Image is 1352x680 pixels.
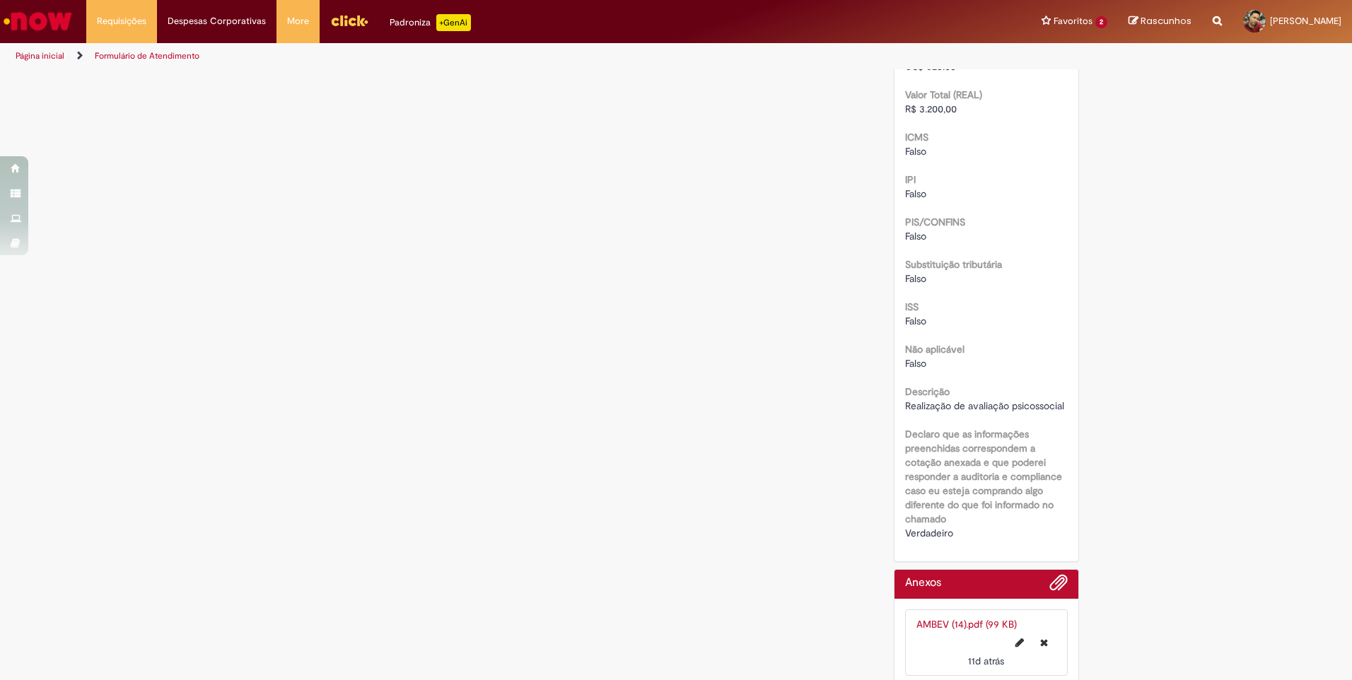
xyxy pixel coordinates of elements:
[1129,15,1191,28] a: Rascunhos
[905,102,957,115] span: R$ 3.200,00
[905,315,926,327] span: Falso
[1054,14,1092,28] span: Favoritos
[968,655,1004,667] span: 11d atrás
[436,14,471,31] p: +GenAi
[95,50,199,61] a: Formulário de Atendimento
[168,14,266,28] span: Despesas Corporativas
[1049,573,1068,599] button: Adicionar anexos
[905,357,926,370] span: Falso
[905,577,941,590] h2: Anexos
[97,14,146,28] span: Requisições
[905,145,926,158] span: Falso
[916,618,1017,631] a: AMBEV (14).pdf (99 KB)
[1032,631,1056,654] button: Excluir AMBEV (14).pdf
[905,399,1064,412] span: Realização de avaliação psicossocial
[905,300,919,313] b: ISS
[905,131,928,143] b: ICMS
[905,216,965,228] b: PIS/CONFINS
[1095,16,1107,28] span: 2
[1007,631,1032,654] button: Editar nome de arquivo AMBEV (14).pdf
[11,43,891,69] ul: Trilhas de página
[905,60,956,73] span: US$ 523.03
[1270,15,1341,27] span: [PERSON_NAME]
[905,258,1002,271] b: Substituição tributária
[905,173,916,186] b: IPI
[905,385,950,398] b: Descrição
[330,10,368,31] img: click_logo_yellow_360x200.png
[905,272,926,285] span: Falso
[16,50,64,61] a: Página inicial
[905,187,926,200] span: Falso
[287,14,309,28] span: More
[905,88,982,101] b: Valor Total (REAL)
[905,527,953,539] span: Verdadeiro
[1141,14,1191,28] span: Rascunhos
[905,230,926,242] span: Falso
[1,7,74,35] img: ServiceNow
[905,343,965,356] b: Não aplicável
[390,14,471,31] div: Padroniza
[905,428,1062,525] b: Declaro que as informações preenchidas correspondem a cotação anexada e que poderei responder a a...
